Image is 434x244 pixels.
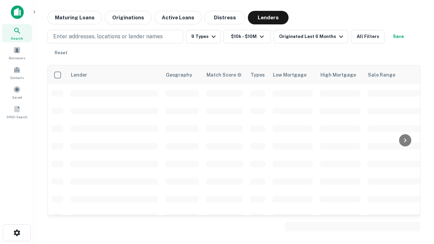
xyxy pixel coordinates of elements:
span: Search [11,36,23,41]
a: Search [2,24,32,42]
h6: Match Score [206,71,240,79]
button: Enter addresses, locations or lender names [47,30,183,43]
a: SREO Search [2,103,32,121]
span: SREO Search [6,114,27,120]
button: Reset [50,46,72,60]
div: Geography [166,71,192,79]
div: Originated Last 6 Months [279,33,345,41]
img: capitalize-icon.png [11,5,24,19]
div: Low Mortgage [273,71,307,79]
div: High Mortgage [320,71,356,79]
button: Distress [204,11,245,24]
button: All Filters [351,30,385,43]
th: Types [246,65,269,84]
button: 9 Types [186,30,221,43]
button: Active Loans [154,11,202,24]
th: High Mortgage [316,65,364,84]
span: Borrowers [9,55,25,61]
button: Lenders [248,11,289,24]
div: Types [251,71,265,79]
th: Sale Range [364,65,425,84]
p: Enter addresses, locations or lender names [53,33,163,41]
button: Maturing Loans [47,11,102,24]
div: Lender [71,71,87,79]
a: Borrowers [2,44,32,62]
div: Sale Range [368,71,395,79]
div: Capitalize uses an advanced AI algorithm to match your search with the best lender. The match sco... [206,71,242,79]
a: Contacts [2,63,32,82]
iframe: Chat Widget [400,168,434,201]
th: Lender [67,65,162,84]
span: Contacts [10,75,24,80]
a: Saved [2,83,32,101]
button: Save your search to get updates of matches that match your search criteria. [388,30,409,43]
th: Geography [162,65,202,84]
button: Originations [105,11,152,24]
th: Capitalize uses an advanced AI algorithm to match your search with the best lender. The match sco... [202,65,246,84]
th: Low Mortgage [269,65,316,84]
button: Originated Last 6 Months [274,30,348,43]
button: $10k - $10M [223,30,271,43]
span: Saved [12,95,22,100]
